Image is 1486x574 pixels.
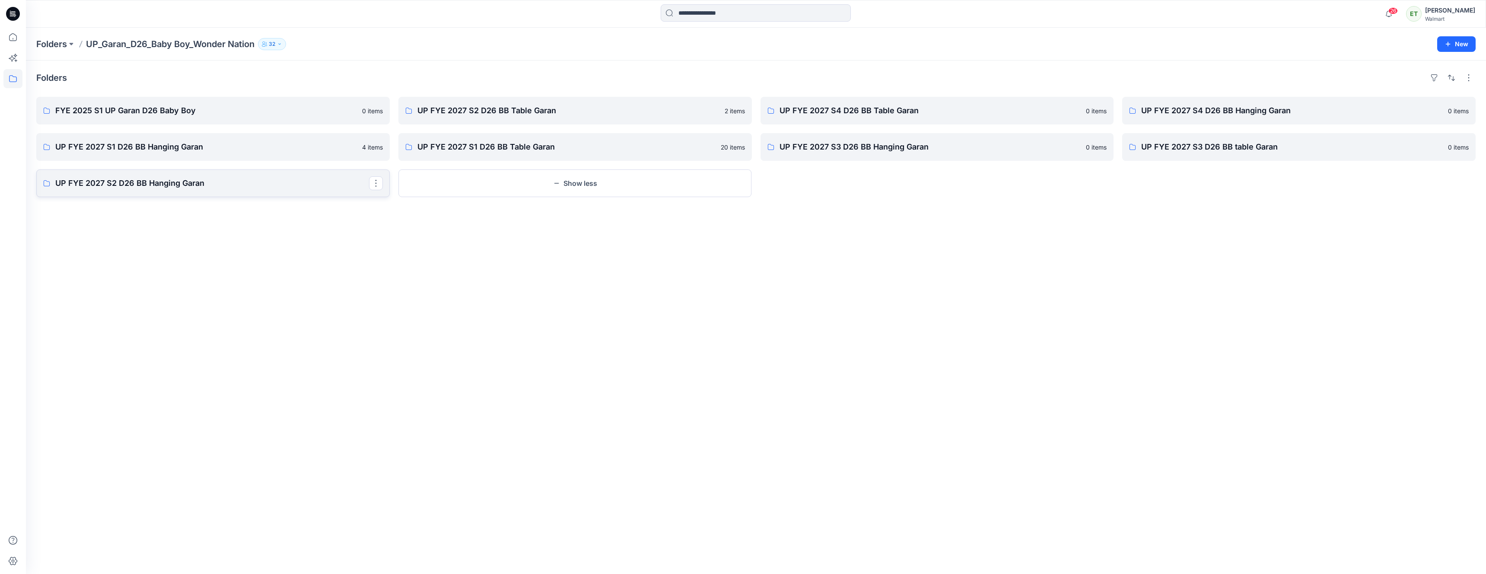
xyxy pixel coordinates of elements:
[36,73,67,83] h4: Folders
[1086,143,1107,152] p: 0 items
[55,141,357,153] p: UP FYE 2027 S1 D26 BB Hanging Garan
[721,143,745,152] p: 20 items
[86,38,255,50] p: UP_Garan_D26_Baby Boy_Wonder Nation
[1425,16,1475,22] div: Walmart
[1086,106,1107,115] p: 0 items
[55,177,369,189] p: UP FYE 2027 S2 D26 BB Hanging Garan
[1388,7,1398,14] span: 26
[780,105,1081,117] p: UP FYE 2027 S4 D26 BB Table Garan
[398,97,752,124] a: UP FYE 2027 S2 D26 BB Table Garan2 items
[362,143,383,152] p: 4 items
[1437,36,1476,52] button: New
[1141,141,1443,153] p: UP FYE 2027 S3 D26 BB table Garan
[1141,105,1443,117] p: UP FYE 2027 S4 D26 BB Hanging Garan
[417,141,716,153] p: UP FYE 2027 S1 D26 BB Table Garan
[269,39,275,49] p: 32
[761,133,1114,161] a: UP FYE 2027 S3 D26 BB Hanging Garan0 items
[398,133,752,161] a: UP FYE 2027 S1 D26 BB Table Garan20 items
[1448,143,1469,152] p: 0 items
[1122,97,1476,124] a: UP FYE 2027 S4 D26 BB Hanging Garan0 items
[761,97,1114,124] a: UP FYE 2027 S4 D26 BB Table Garan0 items
[362,106,383,115] p: 0 items
[1425,5,1475,16] div: [PERSON_NAME]
[417,105,719,117] p: UP FYE 2027 S2 D26 BB Table Garan
[398,169,752,197] button: Show less
[258,38,286,50] button: 32
[36,133,390,161] a: UP FYE 2027 S1 D26 BB Hanging Garan4 items
[36,97,390,124] a: FYE 2025 S1 UP Garan D26 Baby Boy0 items
[36,38,67,50] a: Folders
[780,141,1081,153] p: UP FYE 2027 S3 D26 BB Hanging Garan
[725,106,745,115] p: 2 items
[1448,106,1469,115] p: 0 items
[55,105,357,117] p: FYE 2025 S1 UP Garan D26 Baby Boy
[1406,6,1422,22] div: ET
[1122,133,1476,161] a: UP FYE 2027 S3 D26 BB table Garan0 items
[36,169,390,197] a: UP FYE 2027 S2 D26 BB Hanging Garan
